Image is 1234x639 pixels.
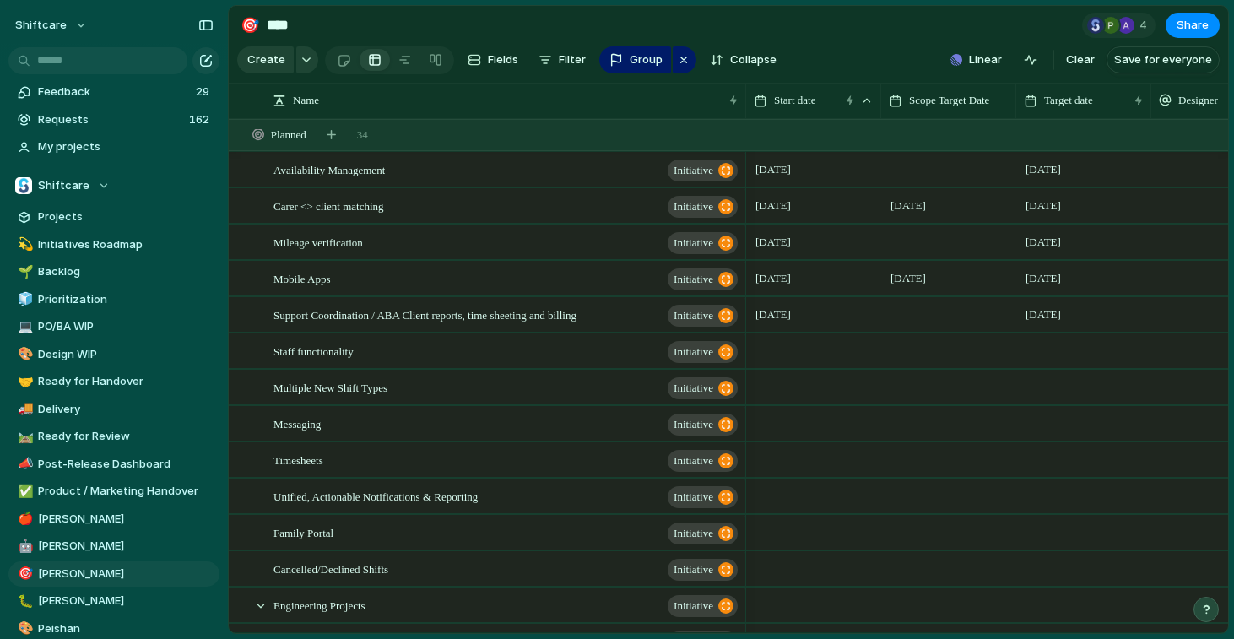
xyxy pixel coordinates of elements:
[15,428,32,445] button: 🛤️
[8,342,219,367] a: 🎨Design WIP
[668,523,738,544] button: initiative
[38,593,214,609] span: [PERSON_NAME]
[273,196,384,215] span: Carer <> client matching
[273,559,388,578] span: Cancelled/Declined Shifts
[38,511,214,528] span: [PERSON_NAME]
[18,263,30,282] div: 🌱
[241,14,259,36] div: 🎯
[674,268,713,291] span: initiative
[18,427,30,447] div: 🛤️
[8,107,219,133] a: Requests162
[1107,46,1220,73] button: Save for everyone
[8,397,219,422] a: 🚚Delivery
[273,595,365,615] span: Engineering Projects
[273,450,323,469] span: Timesheets
[674,376,713,400] span: initiative
[357,127,368,144] span: 34
[18,592,30,611] div: 🐛
[271,127,306,144] span: Planned
[674,195,713,219] span: initiative
[8,506,219,532] div: 🍎[PERSON_NAME]
[674,159,713,182] span: initiative
[8,134,219,160] a: My projects
[1177,17,1209,34] span: Share
[668,595,738,617] button: initiative
[1178,92,1218,109] span: Designer
[8,79,219,105] a: Feedback29
[599,46,671,73] button: Group
[18,454,30,474] div: 📣
[15,291,32,308] button: 🧊
[38,346,214,363] span: Design WIP
[18,509,30,528] div: 🍎
[38,428,214,445] span: Ready for Review
[18,619,30,638] div: 🎨
[668,341,738,363] button: initiative
[38,263,214,280] span: Backlog
[236,12,263,39] button: 🎯
[8,561,219,587] a: 🎯[PERSON_NAME]
[1021,268,1065,289] span: [DATE]
[668,486,738,508] button: initiative
[8,479,219,504] a: ✅Product / Marketing Handover
[38,566,214,582] span: [PERSON_NAME]
[247,51,285,68] span: Create
[751,232,795,252] span: [DATE]
[674,522,713,545] span: initiative
[38,111,184,128] span: Requests
[273,341,354,360] span: Staff functionality
[1166,13,1220,38] button: Share
[751,268,795,289] span: [DATE]
[18,344,30,364] div: 🎨
[1021,160,1065,180] span: [DATE]
[703,46,783,73] button: Collapse
[15,263,32,280] button: 🌱
[15,483,32,500] button: ✅
[8,424,219,449] a: 🛤️Ready for Review
[15,538,32,555] button: 🤖
[668,377,738,399] button: initiative
[38,456,214,473] span: Post-Release Dashboard
[8,204,219,230] a: Projects
[674,558,713,582] span: initiative
[273,486,478,506] span: Unified, Actionable Notifications & Reporting
[674,413,713,436] span: initiative
[1139,17,1152,34] span: 4
[8,588,219,614] div: 🐛[PERSON_NAME]
[15,401,32,418] button: 🚚
[15,620,32,637] button: 🎨
[774,92,815,109] span: Start date
[15,17,67,34] span: shiftcare
[18,317,30,337] div: 💻
[15,373,32,390] button: 🤝
[196,84,213,100] span: 29
[273,268,331,288] span: Mobile Apps
[18,482,30,501] div: ✅
[668,559,738,581] button: initiative
[8,452,219,477] a: 📣Post-Release Dashboard
[668,232,738,254] button: initiative
[751,160,795,180] span: [DATE]
[273,305,576,324] span: Support Coordination / ABA Client reports, time sheeting and billing
[630,51,663,68] span: Group
[273,414,321,433] span: Messaging
[38,620,214,637] span: Peishan
[8,314,219,339] a: 💻PO/BA WIP
[1021,196,1065,216] span: [DATE]
[38,483,214,500] span: Product / Marketing Handover
[38,84,191,100] span: Feedback
[8,232,219,257] div: 💫Initiatives Roadmap
[668,160,738,181] button: initiative
[730,51,777,68] span: Collapse
[273,232,363,252] span: Mileage verification
[8,533,219,559] div: 🤖[PERSON_NAME]
[886,196,930,216] span: [DATE]
[751,305,795,325] span: [DATE]
[38,236,214,253] span: Initiatives Roadmap
[273,160,385,179] span: Availability Management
